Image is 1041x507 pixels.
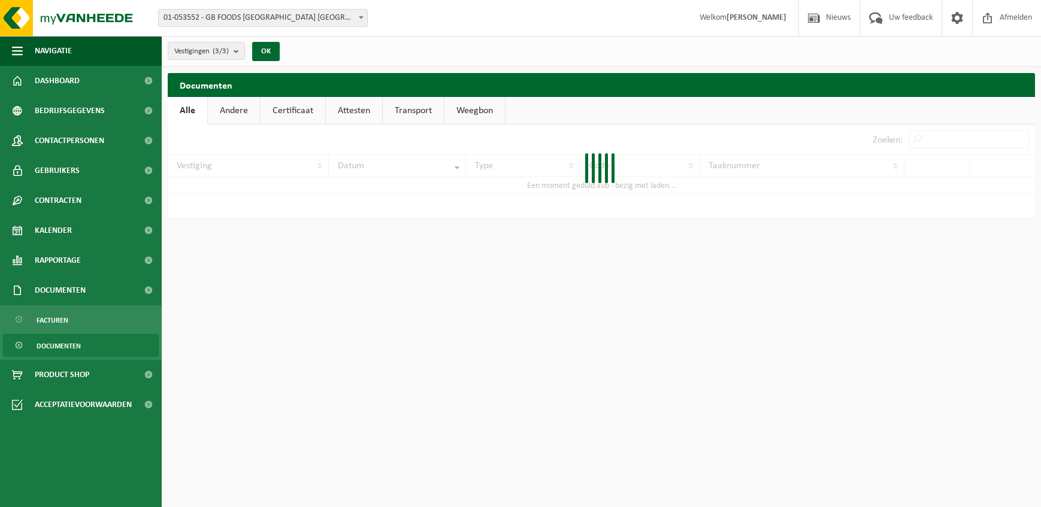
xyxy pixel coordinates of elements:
a: Andere [208,97,260,125]
span: Contactpersonen [35,126,104,156]
a: Attesten [326,97,382,125]
span: Dashboard [35,66,80,96]
span: Documenten [37,335,81,357]
span: 01-053552 - GB FOODS BELGIUM NV - PUURS-SINT-AMANDS [158,9,368,27]
h2: Documenten [168,73,1035,96]
span: 01-053552 - GB FOODS BELGIUM NV - PUURS-SINT-AMANDS [159,10,367,26]
span: Rapportage [35,245,81,275]
a: Facturen [3,308,159,331]
a: Transport [383,97,444,125]
span: Acceptatievoorwaarden [35,390,132,420]
span: Vestigingen [174,42,229,60]
span: Gebruikers [35,156,80,186]
span: Product Shop [35,360,89,390]
count: (3/3) [213,47,229,55]
button: Vestigingen(3/3) [168,42,245,60]
span: Bedrijfsgegevens [35,96,105,126]
a: Alle [168,97,207,125]
span: Facturen [37,309,68,332]
a: Documenten [3,334,159,357]
a: Certificaat [261,97,325,125]
a: Weegbon [444,97,505,125]
span: Kalender [35,215,72,245]
span: Documenten [35,275,86,305]
span: Navigatie [35,36,72,66]
strong: [PERSON_NAME] [727,13,786,22]
button: OK [252,42,280,61]
span: Contracten [35,186,81,215]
